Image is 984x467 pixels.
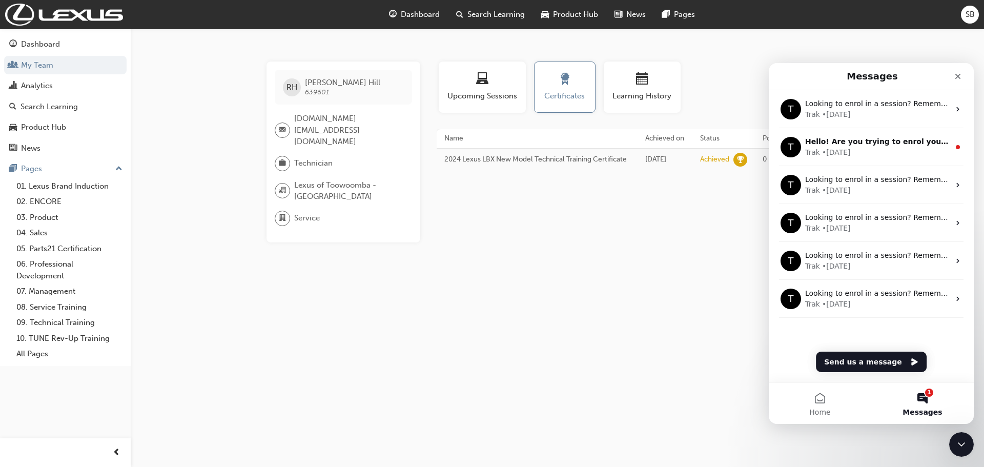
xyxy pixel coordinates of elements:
span: up-icon [115,163,122,176]
span: search-icon [456,8,463,21]
button: Upcoming Sessions [439,62,526,113]
span: Looking to enrol in a session? Remember to keep an eye on the session location or region Or searc... [36,150,480,158]
span: pages-icon [662,8,670,21]
iframe: Intercom live chat [769,63,974,424]
span: Looking to enrol in a session? Remember to keep an eye on the session location or region Or searc... [36,112,480,120]
div: Trak [36,122,51,133]
div: Trak [36,160,51,171]
span: calendar-icon [636,73,648,87]
span: Looking to enrol in a session? Remember to keep an eye on the session location or region Or searc... [36,226,480,234]
span: email-icon [279,124,286,137]
span: news-icon [614,8,622,21]
th: Name [437,129,638,148]
div: Trak [36,84,51,95]
span: people-icon [9,61,17,70]
iframe: Intercom live chat [949,432,974,457]
div: • [DATE] [53,198,82,209]
a: 06. Professional Development [12,256,127,283]
a: 08. Service Training [12,299,127,315]
button: Pages [4,159,127,178]
div: Analytics [21,80,53,92]
div: • [DATE] [53,122,82,133]
a: pages-iconPages [654,4,703,25]
a: 07. Management [12,283,127,299]
div: Achieved [700,155,729,165]
span: award-icon [559,73,571,87]
button: DashboardMy TeamAnalyticsSearch LearningProduct HubNews [4,33,127,159]
span: guage-icon [9,40,17,49]
div: Profile image for Trak [12,226,32,246]
div: • [DATE] [53,160,82,171]
th: Points [755,129,790,148]
td: 2024 Lexus LBX New Model Technical Training Certificate [437,148,638,171]
span: briefcase-icon [279,157,286,170]
span: Technician [294,157,333,169]
a: 04. Sales [12,225,127,241]
button: Learning History [604,62,681,113]
span: Certificates [542,90,587,102]
div: Trak [36,236,51,247]
span: Messages [134,346,173,353]
th: Status [692,129,755,148]
a: News [4,139,127,158]
a: Dashboard [4,35,127,54]
span: [PERSON_NAME] Hill [305,78,380,87]
button: Messages [102,320,205,361]
span: Home [40,346,61,353]
div: Trak [36,198,51,209]
div: • [DATE] [53,46,82,57]
div: Profile image for Trak [12,112,32,132]
span: organisation-icon [279,184,286,197]
span: Lexus of Toowoomba - [GEOGRAPHIC_DATA] [294,179,404,202]
div: • [DATE] [53,84,82,95]
a: guage-iconDashboard [381,4,448,25]
a: 03. Product [12,210,127,226]
span: News [626,9,646,21]
button: Certificates [534,62,596,113]
span: Learning History [611,90,673,102]
span: Product Hub [553,9,598,21]
span: Looking to enrol in a session? Remember to keep an eye on the session location or region Or searc... [36,36,480,45]
div: Dashboard [21,38,60,50]
div: • [DATE] [53,236,82,247]
span: 639601 [305,88,329,96]
a: 09. Technical Training [12,315,127,331]
div: News [21,143,40,154]
a: 02. ENCORE [12,194,127,210]
a: 01. Lexus Brand Induction [12,178,127,194]
span: Search Learning [467,9,525,21]
a: My Team [4,56,127,75]
a: car-iconProduct Hub [533,4,606,25]
span: Thu Aug 07 2025 16:16:43 GMT+1000 (Australian Eastern Standard Time) [645,155,666,164]
a: 10. TUNE Rev-Up Training [12,331,127,347]
div: Profile image for Trak [12,74,32,94]
img: Trak [5,4,123,26]
span: RH [286,82,297,93]
a: Analytics [4,76,127,95]
span: laptop-icon [476,73,488,87]
div: Trak [36,46,51,57]
a: Product Hub [4,118,127,137]
span: 0 [763,155,767,164]
button: Send us a message [47,289,158,309]
span: car-icon [9,123,17,132]
span: [DOMAIN_NAME][EMAIL_ADDRESS][DOMAIN_NAME] [294,113,404,148]
span: Upcoming Sessions [446,90,518,102]
span: car-icon [541,8,549,21]
span: Service [294,212,320,224]
span: search-icon [9,103,16,112]
span: chart-icon [9,82,17,91]
span: guage-icon [389,8,397,21]
div: Search Learning [20,101,78,113]
span: Dashboard [401,9,440,21]
span: learningRecordVerb_ACHIEVE-icon [733,153,747,167]
div: Profile image for Trak [12,188,32,208]
div: Product Hub [21,121,66,133]
span: Looking to enrol in a session? Remember to keep an eye on the session location or region Or searc... [36,188,480,196]
span: news-icon [9,144,17,153]
a: search-iconSearch Learning [448,4,533,25]
span: pages-icon [9,165,17,174]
